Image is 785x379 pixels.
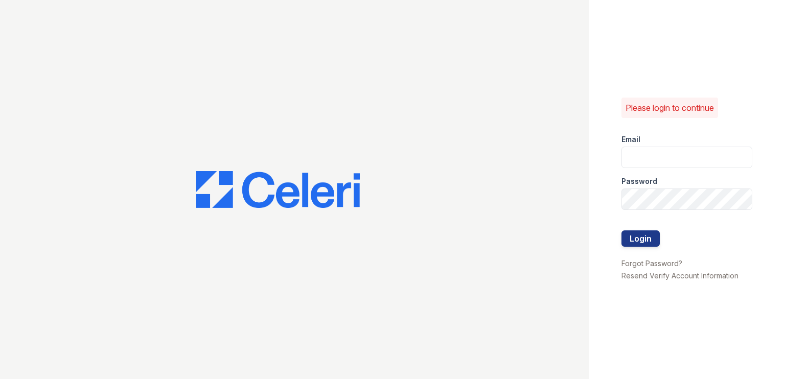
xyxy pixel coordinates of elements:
[621,134,640,145] label: Email
[626,102,714,114] p: Please login to continue
[621,176,657,186] label: Password
[621,259,682,268] a: Forgot Password?
[621,230,660,247] button: Login
[196,171,360,208] img: CE_Logo_Blue-a8612792a0a2168367f1c8372b55b34899dd931a85d93a1a3d3e32e68fde9ad4.png
[621,271,738,280] a: Resend Verify Account Information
